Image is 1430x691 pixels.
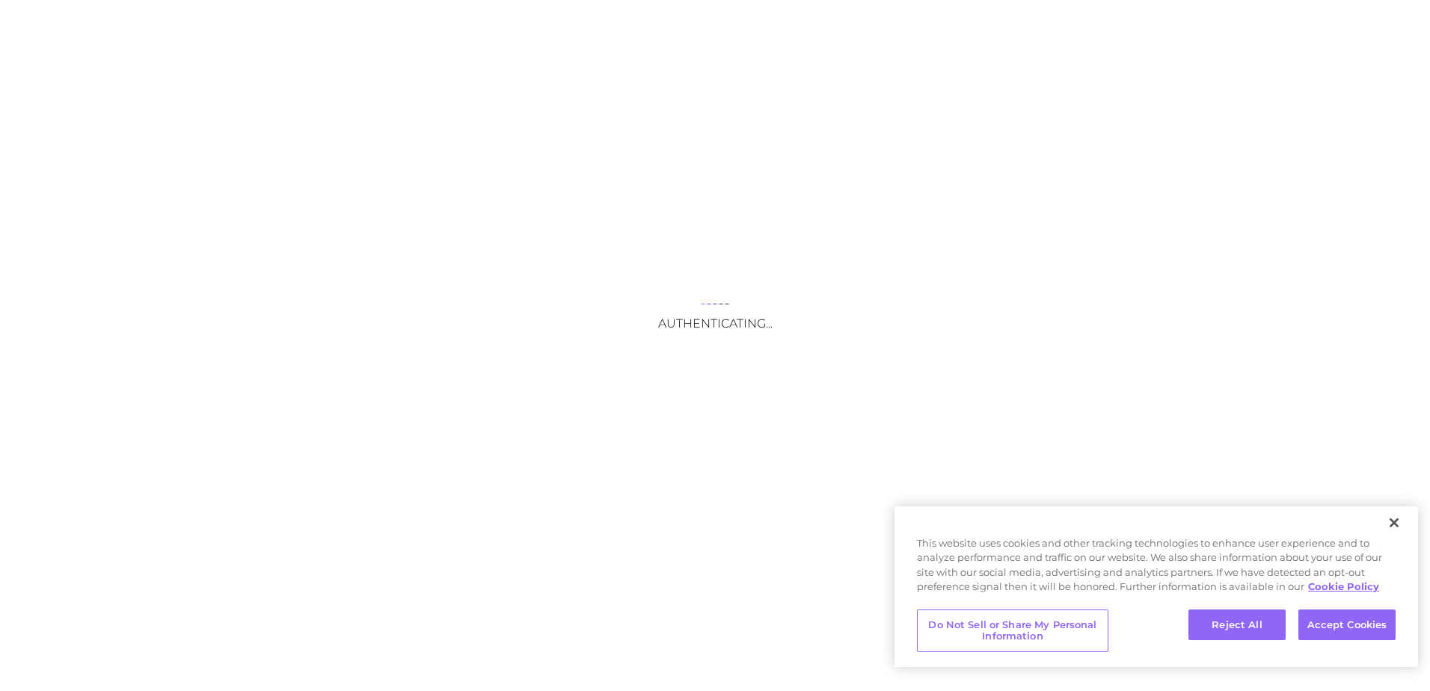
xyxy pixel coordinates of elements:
a: More information about your privacy, opens in a new tab [1308,580,1379,592]
button: Reject All [1188,609,1286,641]
h3: Authenticating... [565,316,865,331]
button: Accept Cookies [1298,609,1396,641]
div: This website uses cookies and other tracking technologies to enhance user experience and to analy... [894,536,1418,602]
div: Cookie banner [894,506,1418,667]
button: Do Not Sell or Share My Personal Information, Opens the preference center dialog [917,609,1108,652]
div: Privacy [894,506,1418,667]
button: Close [1378,506,1411,539]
